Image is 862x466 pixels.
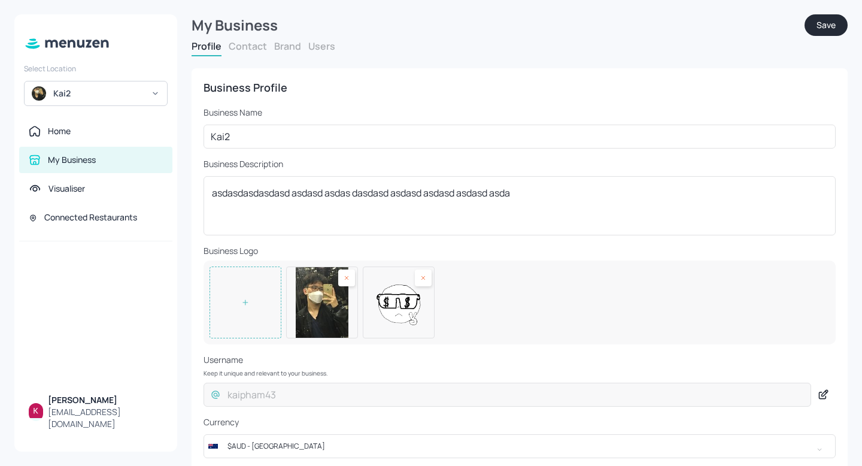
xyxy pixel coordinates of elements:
[287,267,357,338] img: 1675926196046jji6c5chpwi.jpg
[29,403,43,417] img: ALm5wu0uMJs5_eqw6oihenv1OotFdBXgP3vgpp2z_jxl=s96-c
[805,14,848,36] button: Save
[212,186,827,226] textarea: asdasdasdasdasd asdasd asdas dasdasd asdasd asdasd asdasd asda
[192,14,805,36] div: My Business
[48,394,163,406] div: [PERSON_NAME]
[229,40,267,53] button: Contact
[32,86,46,101] img: avatar
[44,211,137,223] div: Connected Restaurants
[220,434,797,458] input: Select country
[308,40,335,53] button: Users
[48,183,85,195] div: Visualiser
[48,154,96,166] div: My Business
[204,416,836,428] p: Currency
[48,125,71,137] div: Home
[274,40,301,53] button: Brand
[204,107,836,119] p: Business Name
[48,406,163,430] div: [EMAIL_ADDRESS][DOMAIN_NAME]
[204,80,836,95] div: Business Profile
[24,63,168,74] div: Select Location
[204,354,836,366] p: Username
[204,158,836,170] p: Business Description
[204,245,836,257] p: Business Logo
[53,87,144,99] div: Kai2
[192,40,221,53] button: Profile
[808,438,831,462] button: Open
[204,370,836,377] p: Keep it unique and relevant to your business.
[204,125,836,149] input: Business Name
[363,267,434,338] img: 16759261821252qqqxty87zo.png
